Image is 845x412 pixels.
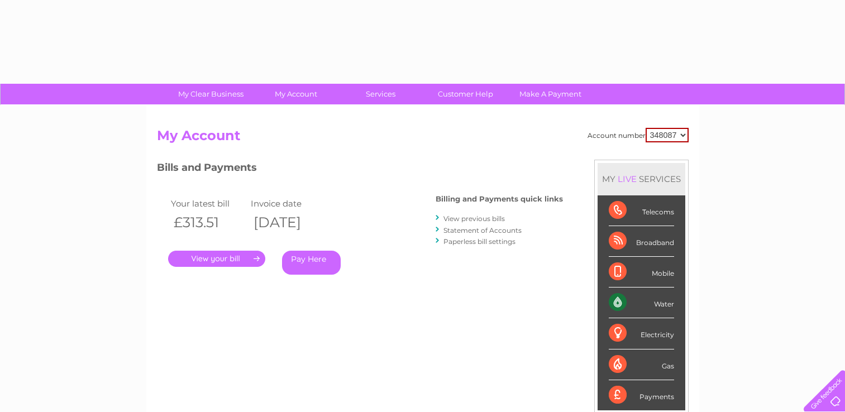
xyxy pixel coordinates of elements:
[615,174,639,184] div: LIVE
[168,251,265,267] a: .
[443,226,522,234] a: Statement of Accounts
[443,237,515,246] a: Paperless bill settings
[443,214,505,223] a: View previous bills
[609,195,674,226] div: Telecoms
[504,84,596,104] a: Make A Payment
[335,84,427,104] a: Services
[609,288,674,318] div: Water
[282,251,341,275] a: Pay Here
[157,128,689,149] h2: My Account
[609,349,674,380] div: Gas
[168,211,249,234] th: £313.51
[248,196,328,211] td: Invoice date
[165,84,257,104] a: My Clear Business
[436,195,563,203] h4: Billing and Payments quick links
[609,226,674,257] div: Broadband
[609,318,674,349] div: Electricity
[419,84,512,104] a: Customer Help
[250,84,342,104] a: My Account
[609,380,674,410] div: Payments
[168,196,249,211] td: Your latest bill
[588,128,689,142] div: Account number
[598,163,685,195] div: MY SERVICES
[248,211,328,234] th: [DATE]
[157,160,563,179] h3: Bills and Payments
[609,257,674,288] div: Mobile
